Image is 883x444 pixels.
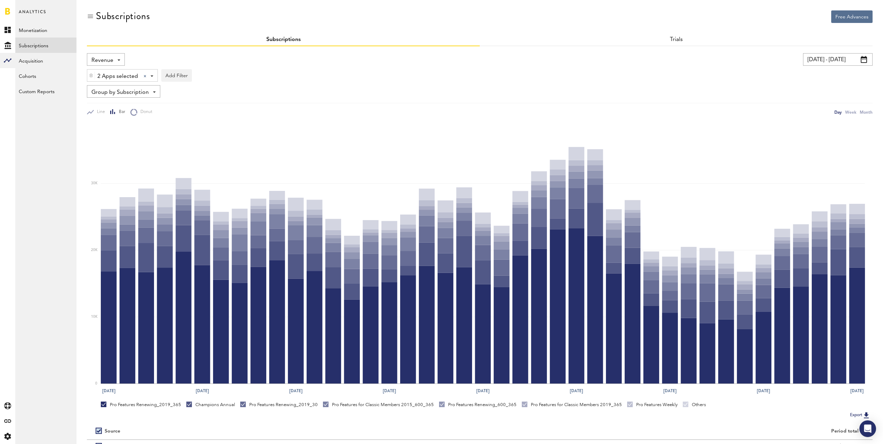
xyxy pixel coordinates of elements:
text: 20K [91,249,98,252]
text: [DATE] [664,388,677,394]
div: Source [105,428,120,434]
text: [DATE] [196,388,209,394]
div: Others [683,402,706,408]
div: Pro Features for Classic Members 2015_600_365 [323,402,434,408]
text: 30K [91,182,98,185]
a: Subscriptions [15,38,76,53]
span: Support [15,5,40,11]
img: Export [862,411,870,419]
text: [DATE] [477,388,490,394]
span: Bar [116,109,125,115]
span: Analytics [19,8,46,22]
div: Day [834,108,842,116]
div: Pro Features Renewing_2019_30 [240,402,318,408]
div: Pro Features Renewing_2019_365 [101,402,181,408]
span: Donut [137,109,152,115]
div: Subscriptions [96,10,150,22]
a: Cohorts [15,68,76,83]
span: Revenue [91,55,113,66]
span: 2 Apps selected [97,71,138,82]
text: [DATE] [570,388,583,394]
text: [DATE] [383,388,396,394]
button: Free Advances [831,10,873,23]
text: [DATE] [851,388,864,394]
div: Week [845,108,856,116]
button: Add Filter [161,69,192,82]
a: Subscriptions [266,37,301,42]
text: [DATE] [289,388,302,394]
div: Delete [87,70,95,81]
div: Pro Features Weekly [627,402,678,408]
text: [DATE] [757,388,770,394]
text: 0 [95,382,97,386]
div: Pro Features for Classic Members 2019_365 [522,402,622,408]
div: Open Intercom Messenger [859,420,876,437]
div: Pro Features Renewing_600_365 [439,402,517,408]
div: Champions Annual [186,402,235,408]
div: Month [860,108,873,116]
a: Trials [670,37,683,42]
img: trash_awesome_blue.svg [89,73,93,78]
span: Group by Subscription [91,87,149,98]
a: Monetization [15,22,76,38]
text: 10K [91,315,98,319]
span: Line [94,109,105,115]
button: Export [848,411,873,420]
text: [DATE] [102,388,115,394]
a: Acquisition [15,53,76,68]
div: Clear [144,75,146,78]
a: Custom Reports [15,83,76,99]
div: Period total [488,428,859,434]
